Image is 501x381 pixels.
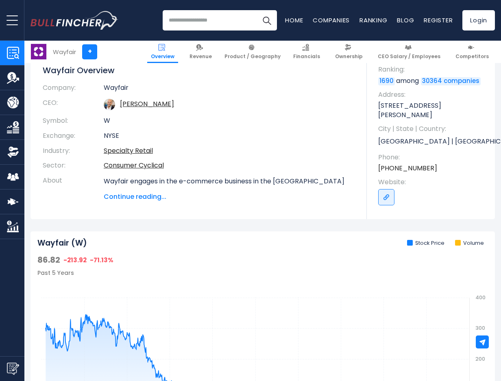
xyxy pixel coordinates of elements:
img: niraj-shah.jpg [104,99,115,110]
th: Symbol: [43,113,104,128]
a: Go to link [378,189,394,205]
p: [GEOGRAPHIC_DATA] | [GEOGRAPHIC_DATA] | US [378,136,487,148]
span: Phone: [378,153,487,162]
a: Go to homepage [30,11,118,30]
span: City | State | Country: [378,124,487,133]
span: Financials [293,53,320,60]
span: CEO Salary / Employees [378,53,440,60]
span: Ownership [335,53,363,60]
a: Competitors [452,41,492,63]
span: Overview [151,53,174,60]
a: CEO Salary / Employees [374,41,444,63]
a: Home [285,16,303,24]
h2: Wayfair (W) [37,238,87,248]
th: CEO: [43,96,104,113]
span: Ranking: [378,65,487,74]
p: [STREET_ADDRESS][PERSON_NAME] [378,101,487,120]
li: Stock Price [407,240,444,247]
a: Financials [290,41,324,63]
span: -71.13% [90,256,113,264]
h1: Wayfair Overview [43,65,355,76]
td: NYSE [104,128,355,144]
div: Wayfair [53,47,76,57]
td: Wayfair [104,84,355,96]
a: [PHONE_NUMBER] [378,164,437,173]
a: Revenue [186,41,216,63]
button: Search [257,10,277,30]
th: Company: [43,84,104,96]
th: Sector: [43,158,104,173]
text: 200 [475,355,485,362]
a: 30364 companies [421,77,481,85]
img: Bullfincher logo [30,11,118,30]
span: 86.82 [37,255,60,265]
a: 1690 [378,77,395,85]
li: Volume [455,240,484,247]
span: -213.92 [63,256,87,264]
td: W [104,113,355,128]
span: Address: [378,90,487,99]
th: Exchange: [43,128,104,144]
a: Product / Geography [221,41,284,63]
a: Blog [397,16,414,24]
text: 300 [475,324,485,331]
a: Specialty Retail [104,146,153,155]
a: Overview [147,41,178,63]
a: Ranking [359,16,387,24]
p: Wayfair engages in the e-commerce business in the [GEOGRAPHIC_DATA] and internationally. The comp... [104,176,355,245]
span: Continue reading... [104,192,355,202]
a: Register [424,16,453,24]
img: W logo [31,44,46,59]
span: Past 5 Years [37,269,74,277]
a: ceo [120,99,174,109]
th: About [43,173,104,202]
span: Website: [378,178,487,187]
text: 400 [475,294,486,301]
a: + [82,44,97,59]
p: among [378,76,487,85]
span: Product / Geography [224,53,281,60]
th: Industry: [43,144,104,159]
span: Revenue [190,53,212,60]
a: Login [462,10,495,30]
span: Competitors [455,53,489,60]
a: Ownership [331,41,366,63]
img: Ownership [7,146,19,158]
a: Consumer Cyclical [104,161,164,170]
a: Companies [313,16,350,24]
